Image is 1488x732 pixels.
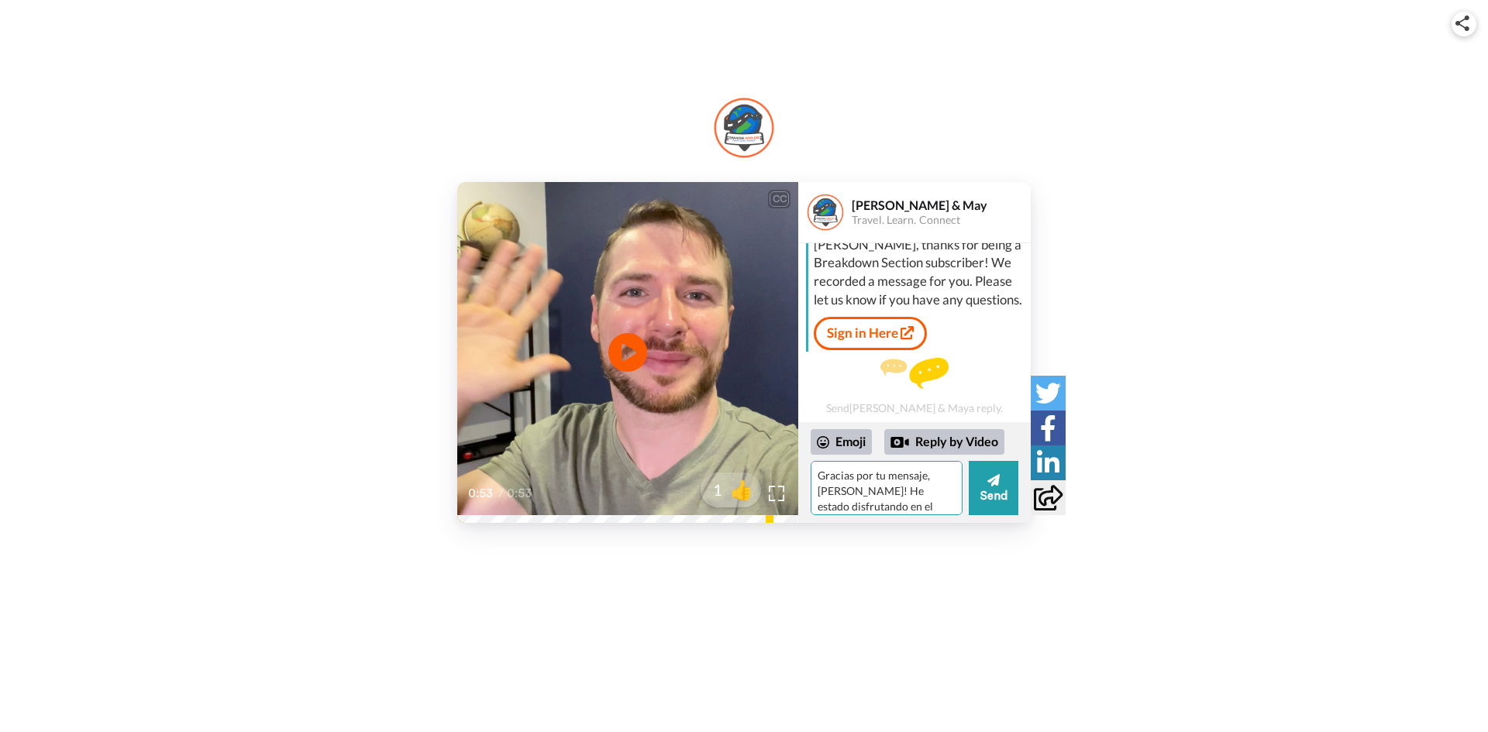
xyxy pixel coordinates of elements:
div: Emoji [811,429,872,454]
button: 1👍 [701,473,761,507]
span: 0:53 [468,484,495,503]
img: ic_share.svg [1455,15,1469,31]
span: 0:53 [507,484,534,503]
div: Reply by Video [884,429,1004,455]
div: [PERSON_NAME], thanks for being a Breakdown Section subscriber! We recorded a message for you. Pl... [814,235,1027,310]
img: Profile Image [807,194,844,231]
a: Sign in Here [814,317,927,349]
div: [PERSON_NAME] & May [852,198,1030,212]
span: / [498,484,504,503]
span: 👍 [722,477,761,502]
div: Travel. Learn. Connect [852,214,1030,227]
img: Spanish and Go logo [713,97,775,159]
div: Reply by Video [890,433,909,452]
img: message.svg [880,358,949,389]
textarea: Gracias por tu mensaje, [PERSON_NAME]! He estado disfrutando en el seccion de 'breakdown' [811,461,963,515]
div: Send [PERSON_NAME] & May a reply. [798,358,1031,414]
button: Send [969,461,1018,515]
span: 1 [701,479,722,500]
div: CC [770,191,789,207]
